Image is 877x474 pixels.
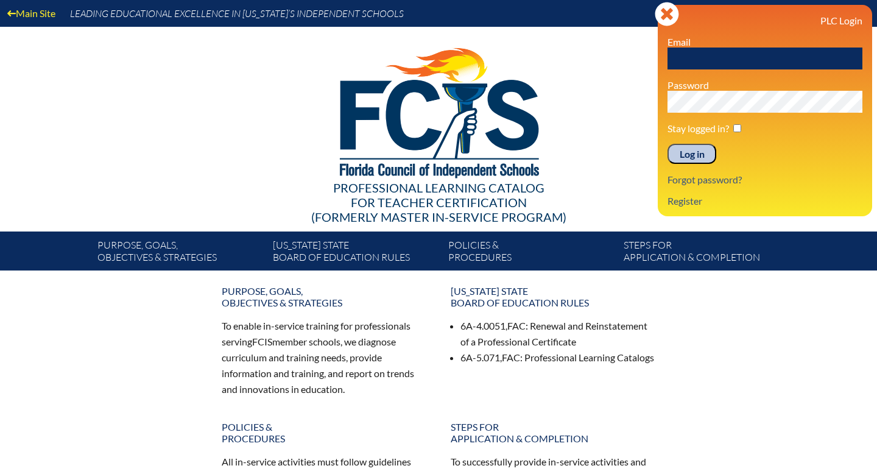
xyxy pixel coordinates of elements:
[88,180,789,224] div: Professional Learning Catalog (formerly Master In-service Program)
[214,416,434,449] a: Policies &Procedures
[507,320,526,331] span: FAC
[663,171,747,188] a: Forgot password?
[443,280,663,313] a: [US_STATE] StateBoard of Education rules
[667,15,862,26] h3: PLC Login
[443,416,663,449] a: Steps forapplication & completion
[93,236,268,271] a: Purpose, goals,objectives & strategies
[252,336,272,347] span: FCIS
[667,144,716,164] input: Log in
[502,352,520,363] span: FAC
[460,318,655,350] li: 6A-4.0051, : Renewal and Reinstatement of a Professional Certificate
[663,193,707,209] a: Register
[2,5,60,21] a: Main Site
[214,280,434,313] a: Purpose, goals,objectives & strategies
[667,36,691,48] label: Email
[313,27,565,193] img: FCISlogo221.eps
[443,236,619,271] a: Policies &Procedures
[655,2,679,26] svg: Close
[351,195,527,210] span: for Teacher Certification
[619,236,794,271] a: Steps forapplication & completion
[460,350,655,366] li: 6A-5.071, : Professional Learning Catalogs
[667,79,709,91] label: Password
[667,122,729,134] label: Stay logged in?
[268,236,443,271] a: [US_STATE] StateBoard of Education rules
[222,318,426,397] p: To enable in-service training for professionals serving member schools, we diagnose curriculum an...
